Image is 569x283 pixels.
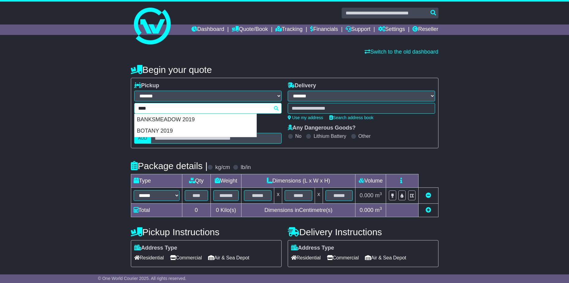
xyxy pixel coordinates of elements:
[375,192,382,198] span: m
[291,253,321,262] span: Residential
[315,188,323,204] td: x
[346,25,370,35] a: Support
[211,174,241,188] td: Weight
[378,25,405,35] a: Settings
[134,82,159,89] label: Pickup
[295,133,302,139] label: No
[412,25,438,35] a: Reseller
[134,103,282,114] typeahead: Please provide city
[329,115,374,120] a: Search address book
[275,25,302,35] a: Tracking
[182,174,211,188] td: Qty
[426,192,431,198] a: Remove this item
[215,164,230,171] label: kg/cm
[365,49,438,55] a: Switch to the old dashboard
[375,207,382,213] span: m
[241,164,251,171] label: lb/in
[98,276,187,281] span: © One World Courier 2025. All rights reserved.
[232,25,268,35] a: Quote/Book
[288,227,438,237] h4: Delivery Instructions
[288,115,323,120] a: Use my address
[380,191,382,196] sup: 3
[380,206,382,211] sup: 3
[134,133,151,144] label: AUD
[358,133,371,139] label: Other
[134,245,177,251] label: Address Type
[327,253,359,262] span: Commercial
[211,204,241,217] td: Kilo(s)
[426,207,431,213] a: Add new item
[182,204,211,217] td: 0
[360,192,374,198] span: 0.000
[241,174,355,188] td: Dimensions (L x W x H)
[313,133,346,139] label: Lithium Battery
[241,204,355,217] td: Dimensions in Centimetre(s)
[192,25,224,35] a: Dashboard
[131,174,182,188] td: Type
[365,253,406,262] span: Air & Sea Depot
[131,227,282,237] h4: Pickup Instructions
[135,114,256,126] div: BANKSMEADOW 2019
[274,188,282,204] td: x
[134,253,164,262] span: Residential
[131,65,438,75] h4: Begin your quote
[288,82,316,89] label: Delivery
[310,25,338,35] a: Financials
[288,125,356,131] label: Any Dangerous Goods?
[135,125,256,137] div: BOTANY 2019
[131,161,208,171] h4: Package details |
[170,253,202,262] span: Commercial
[216,207,219,213] span: 0
[291,245,334,251] label: Address Type
[131,204,182,217] td: Total
[208,253,249,262] span: Air & Sea Depot
[360,207,374,213] span: 0.000
[355,174,386,188] td: Volume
